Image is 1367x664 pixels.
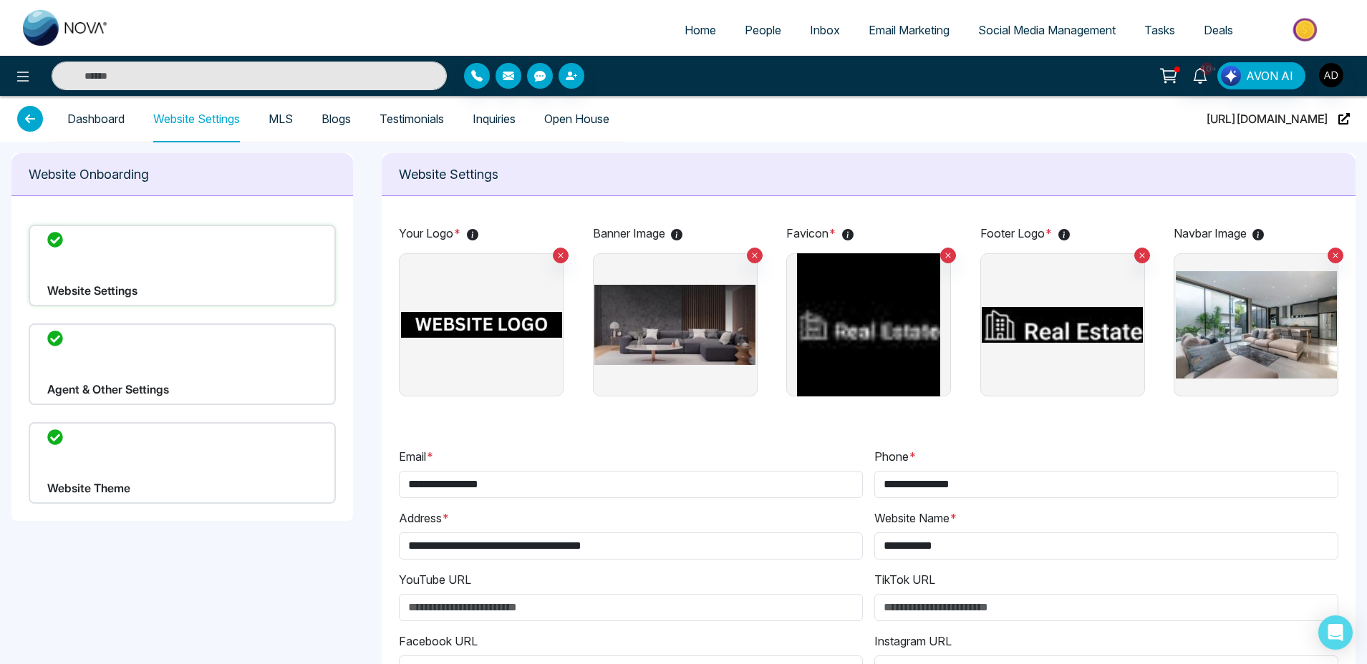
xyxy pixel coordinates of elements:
[399,633,478,650] label: Facebook URL
[980,225,1145,242] p: Footer Logo
[1221,66,1241,86] img: Lead Flow
[401,253,562,396] img: image holder
[730,16,796,44] a: People
[1206,96,1328,142] span: [URL][DOMAIN_NAME]
[788,253,950,396] img: image holder
[1183,62,1217,87] a: 10+
[1255,14,1358,46] img: Market-place.gif
[1318,615,1353,650] div: Open Intercom Messenger
[593,225,758,242] p: Banner Image
[380,113,444,125] a: Testimonials
[874,633,952,650] label: Instagram URL
[1246,67,1293,84] span: AVON AI
[1204,23,1233,37] span: Deals
[874,509,957,527] label: Website Name
[399,225,564,242] p: Your Logo
[964,16,1130,44] a: Social Media Management
[269,113,293,125] a: MLS
[1174,225,1338,242] p: Navbar Image
[685,23,716,37] span: Home
[67,113,125,125] a: Dashboard
[399,571,471,588] label: YouTube URL
[322,113,351,125] a: Blogs
[982,253,1143,396] img: image holder
[29,225,336,306] div: Website Settings
[1319,63,1343,87] img: User Avatar
[29,422,336,504] div: Website Theme
[23,10,109,46] img: Nova CRM Logo
[1130,16,1189,44] a: Tasks
[1189,16,1247,44] a: Deals
[594,253,755,396] img: image holder
[473,113,516,125] a: Inquiries
[670,16,730,44] a: Home
[745,23,781,37] span: People
[399,448,434,465] label: Email
[874,448,917,465] label: Phone
[399,509,450,527] label: Address
[1217,62,1305,89] button: AVON AI
[874,571,935,588] label: TikTok URL
[1200,62,1213,75] span: 10+
[153,113,240,125] a: Website Settings
[29,323,336,405] div: Agent & Other Settings
[1176,253,1337,396] img: image holder
[854,16,964,44] a: Email Marketing
[1206,96,1350,142] a: [URL][DOMAIN_NAME]
[1144,23,1175,37] span: Tasks
[796,16,854,44] a: Inbox
[978,23,1116,37] span: Social Media Management
[29,165,336,184] p: Website Onboarding
[869,23,950,37] span: Email Marketing
[810,23,840,37] span: Inbox
[544,113,609,125] a: Open House
[786,225,951,242] p: Favicon
[399,165,1338,184] p: Website Settings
